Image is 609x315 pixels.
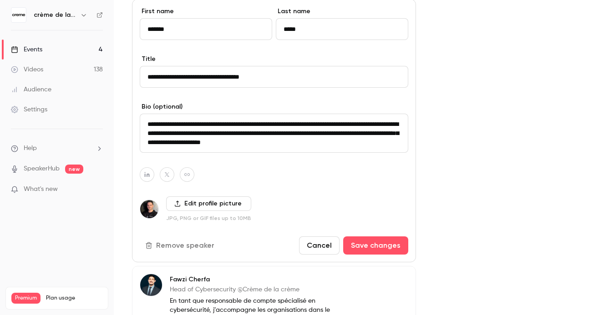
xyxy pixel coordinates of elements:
div: Videos [11,65,43,74]
label: Edit profile picture [166,196,251,211]
label: Bio (optional) [140,102,408,111]
li: help-dropdown-opener [11,144,103,153]
label: Title [140,55,408,64]
img: crème de la crème [11,8,26,22]
span: What's new [24,185,58,194]
span: new [65,165,83,174]
a: SpeakerHub [24,164,60,174]
img: Fawzi Cherfa [140,274,162,296]
button: Save changes [343,236,408,255]
p: JPG, PNG or GIF files up to 10MB [166,215,251,222]
img: Olivier Rizet [140,200,158,218]
span: Premium [11,293,41,304]
span: Help [24,144,37,153]
div: Settings [11,105,47,114]
label: Last name [276,7,408,16]
div: Events [11,45,42,54]
button: Cancel [299,236,340,255]
h6: crème de la crème [34,10,76,20]
span: Plan usage [46,295,102,302]
iframe: Noticeable Trigger [92,185,103,194]
label: First name [140,7,272,16]
p: Fawzi Cherfa [170,275,357,284]
div: Audience [11,85,51,94]
p: Head of Cybersecurity @Crème de la crème [170,285,357,294]
button: Remove speaker [140,236,222,255]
